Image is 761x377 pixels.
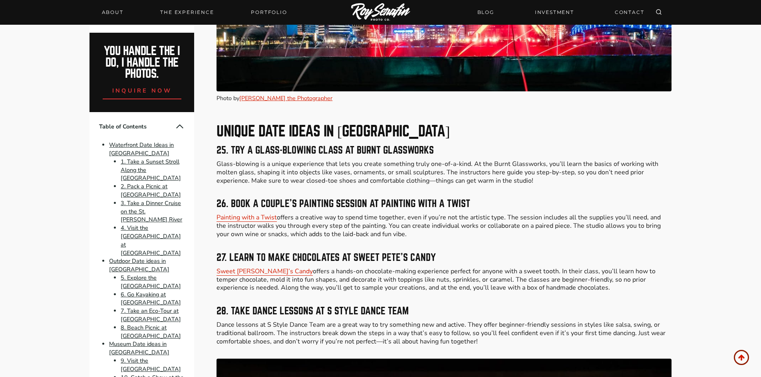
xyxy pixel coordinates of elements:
a: 9. Visit the [GEOGRAPHIC_DATA] [121,357,181,373]
span: inquire now [112,87,172,95]
h3: 28. Take Dance Lessons at S Style Dance Team [217,306,671,316]
a: BLOG [473,5,499,19]
a: 8. Beach Picnic at [GEOGRAPHIC_DATA] [121,324,181,340]
h2: You handle the i do, I handle the photos. [98,45,186,80]
h2: Unique Date Ideas in [GEOGRAPHIC_DATA] [217,124,671,138]
span: Table of Contents [99,122,175,131]
h3: 27. Learn to Make Chocolates at Sweet Pete’s Candy [217,253,671,263]
a: CONTACT [610,5,649,19]
a: Waterfront Date Ideas in [GEOGRAPHIC_DATA] [109,141,174,157]
a: INVESTMENT [530,5,579,19]
a: 1. Take a Sunset Stroll Along the [GEOGRAPHIC_DATA] [121,158,181,182]
a: About [97,7,128,18]
nav: Secondary Navigation [473,5,649,19]
a: 5. Explore the [GEOGRAPHIC_DATA] [121,274,181,290]
a: 7. Take an Eco-Tour at [GEOGRAPHIC_DATA] [121,307,181,323]
a: Painting with a Twist [217,213,277,222]
a: THE EXPERIENCE [155,7,219,18]
a: Scroll to top [734,350,749,365]
img: Logo of Roy Serafin Photo Co., featuring stylized text in white on a light background, representi... [351,3,410,22]
a: 4. Visit the [GEOGRAPHIC_DATA] at [GEOGRAPHIC_DATA] [121,224,181,257]
p: Glass-blowing is a unique experience that lets you create something truly one-of-a-kind. At the B... [217,160,671,185]
a: 2. Pack a Picnic at [GEOGRAPHIC_DATA] [121,182,181,199]
p: offers a hands-on chocolate-making experience perfect for anyone with a sweet tooth. In their cla... [217,267,671,292]
a: Portfolio [246,7,292,18]
a: [PERSON_NAME] the Photographer [239,94,332,102]
figcaption: Photo by [217,94,671,103]
a: Outdoor Date ideas in [GEOGRAPHIC_DATA] [109,257,169,274]
a: Museum Date ideas in [GEOGRAPHIC_DATA] [109,340,169,357]
a: Sweet [PERSON_NAME]’s Candy [217,267,313,276]
button: Collapse Table of Contents [175,122,185,131]
p: Dance lessons at S Style Dance Team are a great way to try something new and active. They offer b... [217,321,671,345]
h3: 25. Try a Glass-Blowing Class at Burnt Glassworks [217,146,671,155]
h3: 26. Book a Couple’s Painting Session at Painting with a Twist [217,199,671,209]
a: inquire now [103,80,182,99]
a: 3. Take a Dinner Cruise on the St. [PERSON_NAME] River [121,199,182,224]
p: offers a creative way to spend time together, even if you’re not the artistic type. The session i... [217,213,671,238]
nav: Primary Navigation [97,7,292,18]
button: View Search Form [653,7,664,18]
a: 6. Go Kayaking at [GEOGRAPHIC_DATA] [121,290,181,307]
